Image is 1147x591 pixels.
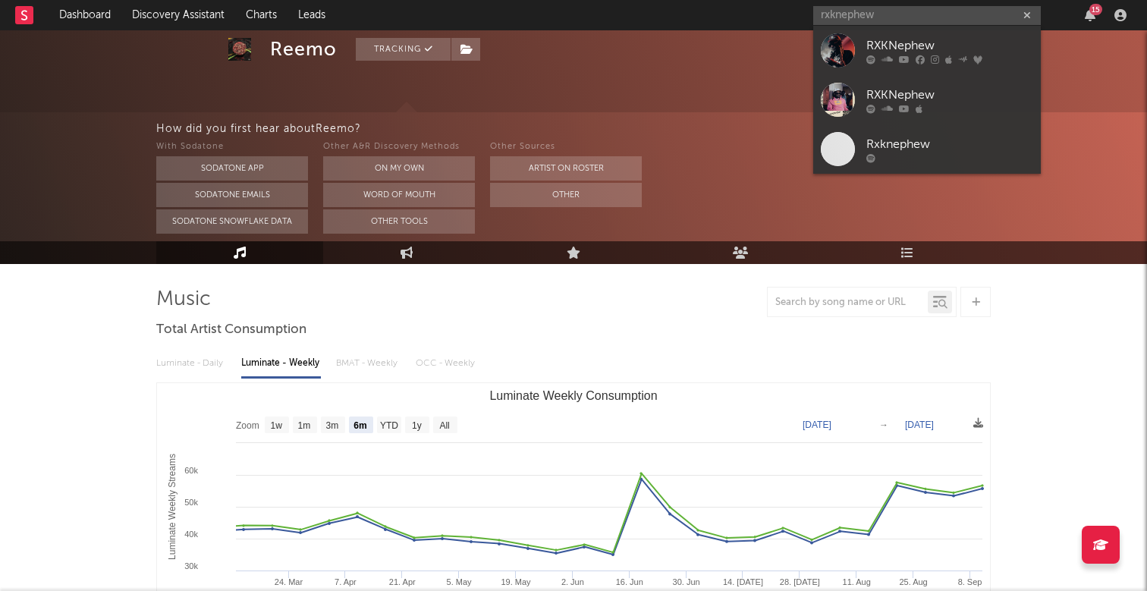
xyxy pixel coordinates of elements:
text: 25. Aug [899,577,927,586]
button: Artist on Roster [490,156,642,181]
text: 16. Jun [616,577,643,586]
div: RXKNephew [866,86,1033,104]
text: 1m [298,420,311,431]
text: Luminate Weekly Streams [167,454,178,560]
a: Rxknephew [813,124,1041,174]
text: 1y [412,420,422,431]
div: Luminate - Weekly [241,351,321,376]
text: 40k [184,530,198,539]
button: 15 [1085,9,1095,21]
button: Tracking [356,38,451,61]
text: 5. May [447,577,473,586]
div: Other Sources [490,138,642,156]
text: 14. [DATE] [723,577,763,586]
text: 7. Apr [335,577,357,586]
button: Other Tools [323,209,475,234]
div: Reemo [270,38,337,61]
text: YTD [380,420,398,431]
button: Sodatone App [156,156,308,181]
text: Luminate Weekly Consumption [489,389,657,402]
text: [DATE] [905,420,934,430]
text: 50k [184,498,198,507]
text: → [879,420,888,430]
div: 15 [1089,4,1102,15]
div: Rxknephew [866,135,1033,153]
text: 60k [184,466,198,475]
button: On My Own [323,156,475,181]
text: 2. Jun [561,577,584,586]
text: 11. Aug [843,577,871,586]
button: Word Of Mouth [323,183,475,207]
button: Sodatone Snowflake Data [156,209,308,234]
text: Zoom [236,420,259,431]
div: How did you first hear about Reemo ? [156,120,1147,138]
text: 21. Apr [389,577,416,586]
div: Other A&R Discovery Methods [323,138,475,156]
text: 30k [184,561,198,571]
text: [DATE] [803,420,831,430]
text: All [439,420,449,431]
text: 6m [354,420,366,431]
text: 30. Jun [673,577,700,586]
button: Other [490,183,642,207]
input: Search for artists [813,6,1041,25]
text: 8. Sep [958,577,982,586]
div: With Sodatone [156,138,308,156]
text: 19. May [501,577,531,586]
a: RXKNephew [813,75,1041,124]
text: 3m [326,420,339,431]
a: RXKNephew [813,26,1041,75]
text: 1w [271,420,283,431]
span: Total Artist Consumption [156,321,306,339]
input: Search by song name or URL [768,297,928,309]
text: 24. Mar [275,577,303,586]
button: Sodatone Emails [156,183,308,207]
text: 28. [DATE] [780,577,820,586]
div: RXKNephew [866,36,1033,55]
